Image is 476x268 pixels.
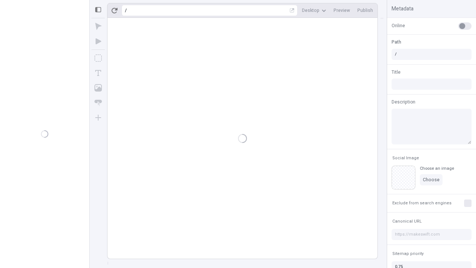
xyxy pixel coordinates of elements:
span: Choose [423,177,440,183]
button: Button [91,96,105,109]
div: Choose an image [420,166,454,171]
span: Social Image [392,155,419,161]
input: https://makeswift.com [392,229,472,240]
span: Canonical URL [392,218,422,224]
span: Online [392,22,405,29]
span: Title [392,69,401,76]
button: Exclude from search engines [391,199,453,208]
button: Box [91,51,105,65]
button: Choose [420,174,443,185]
button: Sitemap priority [391,249,425,258]
div: / [125,7,127,13]
button: Image [91,81,105,95]
button: Canonical URL [391,217,423,226]
button: Preview [331,5,353,16]
span: Sitemap priority [392,251,424,256]
button: Desktop [299,5,329,16]
span: Description [392,99,415,105]
button: Publish [354,5,376,16]
span: Desktop [302,7,319,13]
span: Publish [357,7,373,13]
span: Preview [334,7,350,13]
span: Path [392,39,401,45]
button: Social Image [391,154,421,163]
span: Exclude from search engines [392,200,451,206]
button: Text [91,66,105,80]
